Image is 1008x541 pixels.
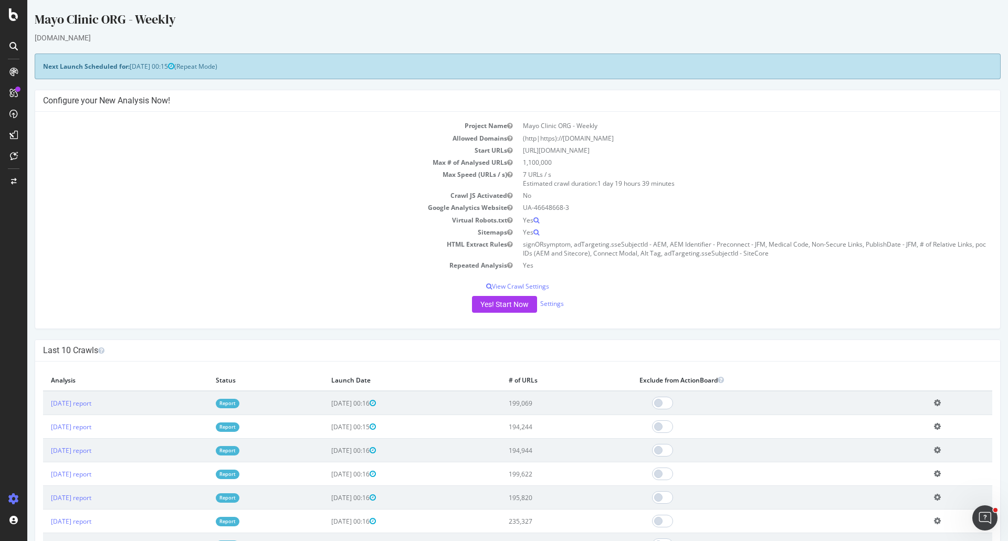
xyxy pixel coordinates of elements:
[16,282,965,291] p: View Crawl Settings
[16,62,102,71] strong: Next Launch Scheduled for:
[474,510,604,533] td: 235,327
[188,399,212,408] a: Report
[7,54,973,79] div: (Repeat Mode)
[188,493,212,502] a: Report
[296,369,474,391] th: Launch Date
[445,296,510,313] button: Yes! Start Now
[490,144,965,156] td: [URL][DOMAIN_NAME]
[102,62,147,71] span: [DATE] 00:15
[490,201,965,214] td: UA-46648668-3
[181,369,296,391] th: Status
[188,517,212,526] a: Report
[24,470,64,479] a: [DATE] report
[490,214,965,226] td: Yes
[304,399,349,408] span: [DATE] 00:16
[16,96,965,106] h4: Configure your New Analysis Now!
[24,517,64,526] a: [DATE] report
[16,201,490,214] td: Google Analytics Website
[7,10,973,33] div: Mayo Clinic ORG - Weekly
[188,446,212,455] a: Report
[474,415,604,439] td: 194,244
[474,391,604,415] td: 199,069
[24,422,64,431] a: [DATE] report
[490,226,965,238] td: Yes
[490,168,965,189] td: 7 URLs / s Estimated crawl duration:
[474,462,604,486] td: 199,622
[16,226,490,238] td: Sitemaps
[16,345,965,356] h4: Last 10 Crawls
[16,120,490,132] td: Project Name
[304,470,349,479] span: [DATE] 00:16
[513,300,537,309] a: Settings
[490,189,965,201] td: No
[24,493,64,502] a: [DATE] report
[570,179,647,188] span: 1 day 19 hours 39 minutes
[490,259,965,271] td: Yes
[16,189,490,201] td: Crawl JS Activated
[16,214,490,226] td: Virtual Robots.txt
[16,156,490,168] td: Max # of Analysed URLs
[188,422,212,431] a: Report
[490,156,965,168] td: 1,100,000
[304,517,349,526] span: [DATE] 00:16
[474,439,604,462] td: 194,944
[490,120,965,132] td: Mayo Clinic ORG - Weekly
[24,399,64,408] a: [DATE] report
[24,446,64,455] a: [DATE] report
[16,132,490,144] td: Allowed Domains
[972,505,997,531] iframe: Intercom live chat
[16,259,490,271] td: Repeated Analysis
[16,144,490,156] td: Start URLs
[304,422,349,431] span: [DATE] 00:15
[304,446,349,455] span: [DATE] 00:16
[490,132,965,144] td: (http|https)://[DOMAIN_NAME]
[188,470,212,479] a: Report
[16,168,490,189] td: Max Speed (URLs / s)
[604,369,899,391] th: Exclude from ActionBoard
[16,238,490,259] td: HTML Extract Rules
[474,486,604,510] td: 195,820
[304,493,349,502] span: [DATE] 00:16
[16,369,181,391] th: Analysis
[490,238,965,259] td: signORsymptom, adTargeting.sseSubjectId - AEM, AEM Identifier - Preconnect - JFM, Medical Code, N...
[474,369,604,391] th: # of URLs
[7,33,973,43] div: [DOMAIN_NAME]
